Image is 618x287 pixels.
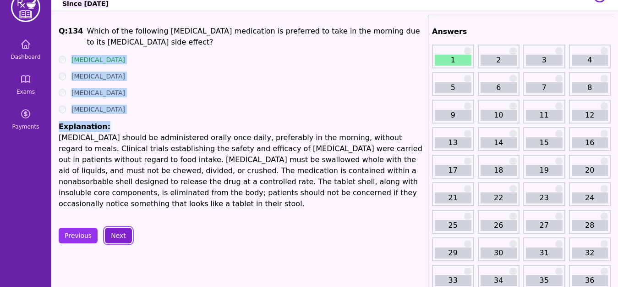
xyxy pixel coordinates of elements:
a: 25 [435,220,471,231]
button: Previous [59,228,98,243]
span: Payments [12,123,39,130]
a: 30 [481,248,517,259]
label: [MEDICAL_DATA] [71,105,125,114]
a: 6 [481,82,517,93]
button: Next [105,228,132,243]
a: 14 [481,137,517,148]
a: 21 [435,192,471,203]
a: 16 [572,137,608,148]
a: 22 [481,192,517,203]
a: Exams [4,68,48,101]
label: [MEDICAL_DATA] [71,55,125,64]
a: 31 [526,248,563,259]
span: Dashboard [11,53,40,61]
p: [MEDICAL_DATA] should be administered orally once daily, preferably in the morning, without regar... [59,132,424,209]
a: 27 [526,220,563,231]
a: 7 [526,82,563,93]
a: 36 [572,275,608,286]
label: [MEDICAL_DATA] [71,72,125,81]
a: 20 [572,165,608,176]
a: 1 [435,55,471,66]
a: 10 [481,110,517,121]
a: Dashboard [4,33,48,66]
a: 17 [435,165,471,176]
a: 34 [481,275,517,286]
a: 12 [572,110,608,121]
a: 11 [526,110,563,121]
a: 28 [572,220,608,231]
a: 5 [435,82,471,93]
a: 18 [481,165,517,176]
a: 9 [435,110,471,121]
a: 26 [481,220,517,231]
a: Payments [4,103,48,136]
span: Explanation: [59,122,110,131]
a: 13 [435,137,471,148]
h1: Q: 134 [59,26,83,48]
h2: Answers [432,26,611,37]
a: 8 [572,82,608,93]
a: 33 [435,275,471,286]
a: 32 [572,248,608,259]
a: 3 [526,55,563,66]
a: 35 [526,275,563,286]
p: Which of the following [MEDICAL_DATA] medication is preferred to take in the morning due to its [... [87,26,424,48]
label: [MEDICAL_DATA] [71,88,125,97]
a: 23 [526,192,563,203]
a: 4 [572,55,608,66]
a: 29 [435,248,471,259]
a: 19 [526,165,563,176]
a: 2 [481,55,517,66]
a: 24 [572,192,608,203]
a: 15 [526,137,563,148]
span: Exams [16,88,35,96]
